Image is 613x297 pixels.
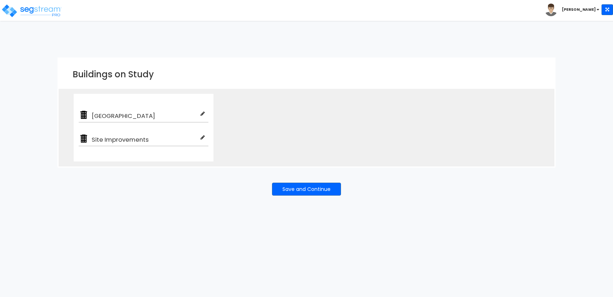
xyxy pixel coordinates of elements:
[73,70,540,79] h3: Buildings on Study
[79,110,89,120] img: building.png
[562,7,596,12] b: [PERSON_NAME]
[89,135,201,144] span: Site Improvements
[89,111,201,120] span: [GEOGRAPHIC_DATA]
[545,4,557,16] img: avatar.png
[79,134,89,144] img: building.png
[1,4,62,18] img: logo_pro_r.png
[272,183,341,196] button: Save and Continue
